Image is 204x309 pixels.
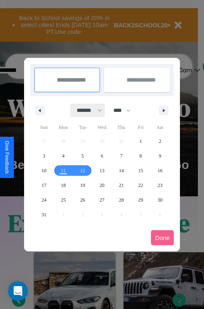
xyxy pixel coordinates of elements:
button: 4 [53,149,73,163]
button: 17 [34,178,53,193]
button: 1 [131,134,150,149]
button: 12 [73,163,92,178]
button: 13 [92,163,111,178]
span: 23 [157,178,162,193]
button: 30 [151,193,170,207]
button: 9 [151,149,170,163]
span: Sun [34,121,53,134]
button: 20 [92,178,111,193]
span: 26 [80,193,85,207]
span: 5 [82,149,84,163]
span: 13 [100,163,104,178]
span: 6 [101,149,103,163]
span: Wed [92,121,111,134]
button: 31 [34,207,53,222]
button: 29 [131,193,150,207]
span: 9 [159,149,161,163]
button: Done [151,230,174,245]
span: Mon [53,121,73,134]
span: 4 [62,149,64,163]
button: 6 [92,149,111,163]
span: 31 [42,207,47,222]
button: 28 [112,193,131,207]
span: 12 [80,163,85,178]
span: 8 [140,149,142,163]
div: Give Feedback [4,141,10,174]
button: 11 [53,163,73,178]
span: 30 [157,193,162,207]
span: 3 [43,149,45,163]
span: 22 [138,178,143,193]
button: 14 [112,163,131,178]
button: 8 [131,149,150,163]
span: 28 [119,193,124,207]
button: 23 [151,178,170,193]
span: 1 [140,134,142,149]
button: 2 [151,134,170,149]
span: Tue [73,121,92,134]
span: 29 [138,193,143,207]
span: 14 [119,163,124,178]
button: 27 [92,193,111,207]
span: 16 [157,163,162,178]
span: 19 [80,178,85,193]
button: 22 [131,178,150,193]
span: 15 [138,163,143,178]
span: 24 [42,193,47,207]
button: 5 [73,149,92,163]
button: 24 [34,193,53,207]
button: 7 [112,149,131,163]
span: 25 [61,193,66,207]
span: 27 [100,193,104,207]
span: 18 [61,178,66,193]
span: 21 [119,178,124,193]
span: 7 [120,149,122,163]
span: Thu [112,121,131,134]
button: 16 [151,163,170,178]
button: 26 [73,193,92,207]
span: 10 [42,163,47,178]
button: 21 [112,178,131,193]
button: 19 [73,178,92,193]
button: 18 [53,178,73,193]
button: 15 [131,163,150,178]
span: 11 [61,163,66,178]
span: 2 [159,134,161,149]
button: 3 [34,149,53,163]
span: 20 [100,178,104,193]
span: 17 [42,178,47,193]
button: 25 [53,193,73,207]
span: Fri [131,121,150,134]
span: Sat [151,121,170,134]
div: Open Intercom Messenger [8,281,28,301]
button: 10 [34,163,53,178]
